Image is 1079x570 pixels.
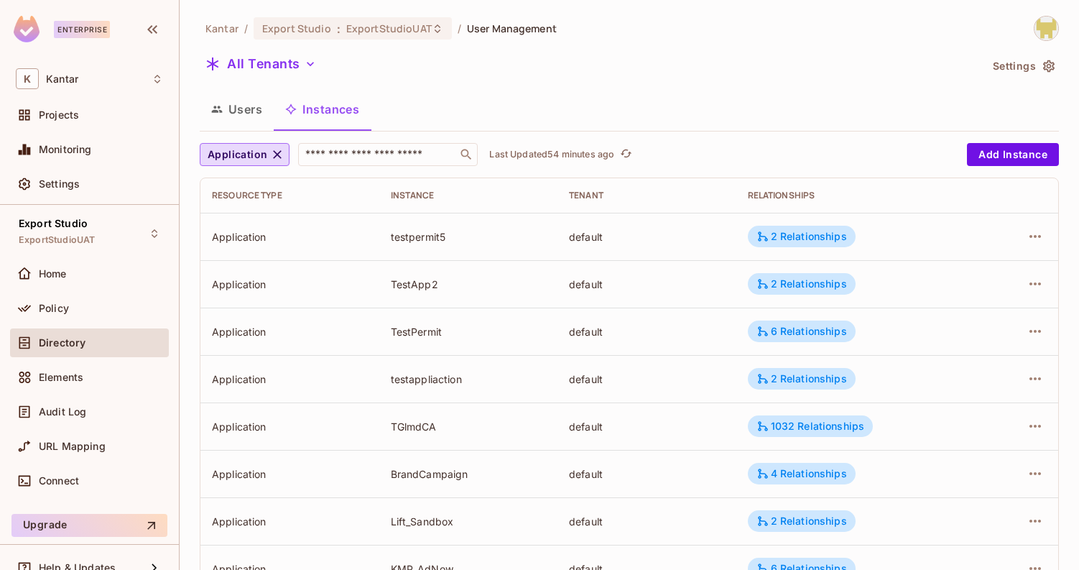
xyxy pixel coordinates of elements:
[391,420,547,433] div: TGlmdCA
[569,372,725,386] div: default
[212,190,368,201] div: Resource type
[39,475,79,487] span: Connect
[756,230,847,243] div: 2 Relationships
[39,441,106,452] span: URL Mapping
[756,325,847,338] div: 6 Relationships
[391,277,547,291] div: TestApp2
[54,21,110,38] div: Enterprise
[212,467,368,481] div: Application
[458,22,461,35] li: /
[569,467,725,481] div: default
[489,149,614,160] p: Last Updated 54 minutes ago
[212,420,368,433] div: Application
[39,268,67,280] span: Home
[212,325,368,339] div: Application
[262,22,331,35] span: Export Studio
[391,325,547,339] div: TestPermit
[39,406,86,418] span: Audit Log
[212,277,368,291] div: Application
[39,178,80,190] span: Settings
[212,372,368,386] div: Application
[200,143,290,166] button: Application
[391,190,547,201] div: Instance
[11,514,167,537] button: Upgrade
[748,190,971,201] div: Relationships
[274,91,371,127] button: Instances
[617,146,634,163] button: refresh
[39,109,79,121] span: Projects
[756,372,847,385] div: 2 Relationships
[39,337,85,349] span: Directory
[620,147,632,162] span: refresh
[336,23,341,35] span: :
[212,230,368,244] div: Application
[569,277,725,291] div: default
[569,420,725,433] div: default
[391,230,547,244] div: testpermit5
[14,16,40,42] img: SReyMgAAAABJRU5ErkJggg==
[756,277,847,290] div: 2 Relationships
[569,325,725,339] div: default
[756,515,847,528] div: 2 Relationships
[391,515,547,528] div: Lift_Sandbox
[19,234,95,246] span: ExportStudioUAT
[391,372,547,386] div: testappliaction
[569,190,725,201] div: Tenant
[46,73,78,85] span: Workspace: Kantar
[1034,17,1058,40] img: Girishankar.VP@kantar.com
[39,303,69,314] span: Policy
[987,55,1059,78] button: Settings
[614,146,634,163] span: Click to refresh data
[569,230,725,244] div: default
[244,22,248,35] li: /
[19,218,88,229] span: Export Studio
[756,420,865,433] div: 1032 Relationships
[208,146,267,164] span: Application
[205,22,239,35] span: the active workspace
[346,22,432,35] span: ExportStudioUAT
[212,515,368,528] div: Application
[200,52,322,75] button: All Tenants
[16,68,39,89] span: K
[569,515,725,528] div: default
[39,144,92,155] span: Monitoring
[391,467,547,481] div: BrandCampaign
[467,22,557,35] span: User Management
[967,143,1059,166] button: Add Instance
[756,467,847,480] div: 4 Relationships
[39,372,83,383] span: Elements
[200,91,274,127] button: Users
